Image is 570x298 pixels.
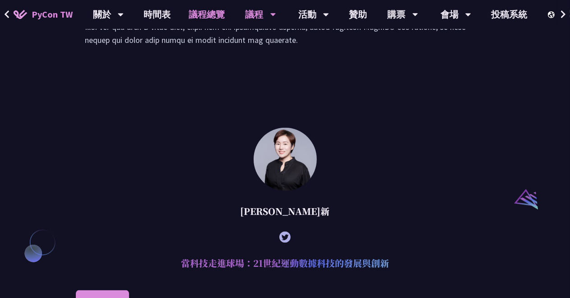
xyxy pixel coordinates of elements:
[14,10,27,19] img: Home icon of PyCon TW 2025
[5,3,82,26] a: PyCon TW
[76,250,494,277] h2: 當科技走進球場：21世紀運動數據科技的發展與創新
[32,8,73,21] span: PyCon TW
[254,128,317,191] img: 林滿新
[76,198,494,225] div: [PERSON_NAME]新
[548,11,557,18] img: Locale Icon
